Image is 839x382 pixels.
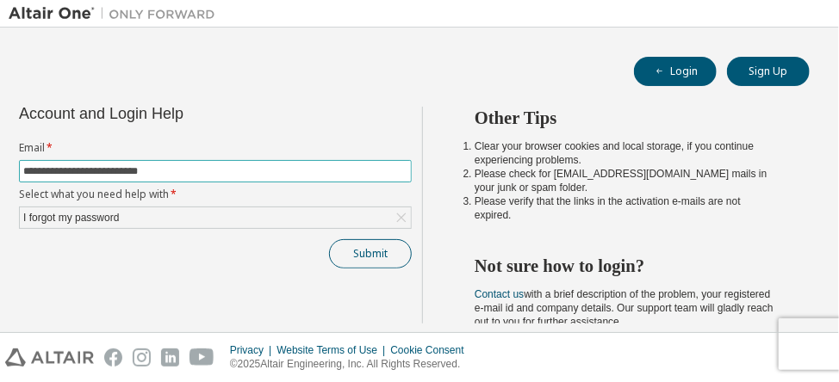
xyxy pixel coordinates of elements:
[133,348,151,367] img: instagram.svg
[190,348,214,367] img: youtube.svg
[329,239,412,268] button: Submit
[19,107,333,120] div: Account and Login Help
[21,208,121,227] div: I forgot my password
[19,188,412,201] label: Select what you need help with
[475,139,779,167] li: Clear your browser cookies and local storage, if you continue experiencing problems.
[5,348,94,367] img: altair_logo.svg
[104,348,122,367] img: facebook.svg
[161,348,179,367] img: linkedin.svg
[475,167,779,194] li: Please check for [EMAIL_ADDRESS][DOMAIN_NAME] mails in your junk or spam folder.
[230,343,277,357] div: Privacy
[20,207,411,228] div: I forgot my password
[727,57,810,86] button: Sign Up
[475,194,779,222] li: Please verify that the links in the activation e-mails are not expired.
[9,5,224,22] img: Altair One
[475,288,774,328] span: with a brief description of the problem, your registered e-mail id and company details. Our suppo...
[475,288,524,300] a: Contact us
[475,107,779,129] h2: Other Tips
[634,57,717,86] button: Login
[19,141,412,155] label: Email
[277,343,390,357] div: Website Terms of Use
[390,343,474,357] div: Cookie Consent
[230,357,475,372] p: © 2025 Altair Engineering, Inc. All Rights Reserved.
[475,255,779,277] h2: Not sure how to login?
